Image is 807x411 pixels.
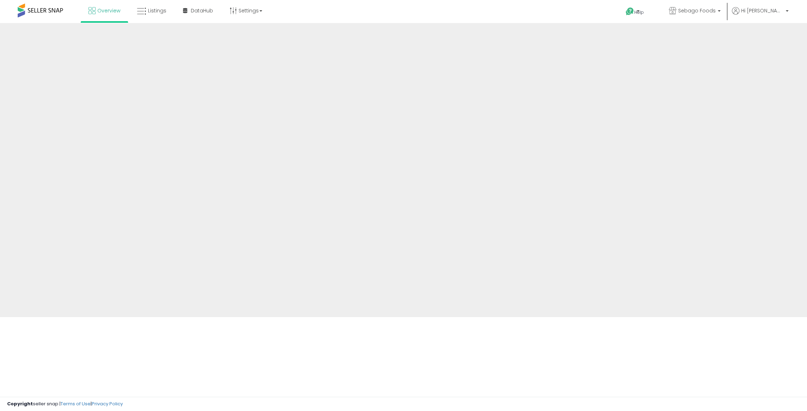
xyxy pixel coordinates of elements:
a: Help [620,2,658,23]
span: Hi [PERSON_NAME] [741,7,784,14]
span: Overview [97,7,120,14]
span: Listings [148,7,166,14]
a: Hi [PERSON_NAME] [732,7,789,23]
span: DataHub [191,7,213,14]
span: Help [634,9,644,15]
i: Get Help [625,7,634,16]
span: Sebago Foods [678,7,716,14]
